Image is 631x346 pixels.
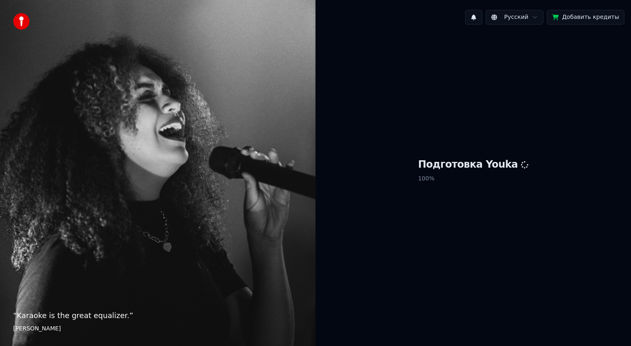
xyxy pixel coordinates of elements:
img: youka [13,13,30,30]
p: 100 % [418,171,529,186]
footer: [PERSON_NAME] [13,325,302,333]
p: “ Karaoke is the great equalizer. ” [13,310,302,321]
h1: Подготовка Youka [418,158,529,171]
button: Добавить кредиты [547,10,624,25]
